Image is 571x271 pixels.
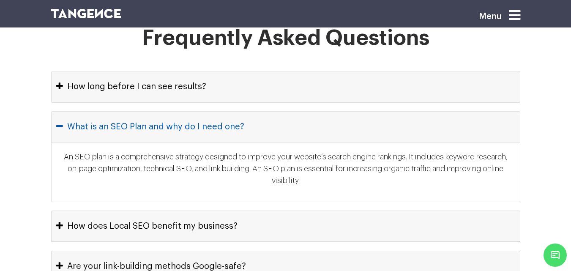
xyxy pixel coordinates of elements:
button: What is an SEO Plan and why do I need one? [52,112,520,142]
button: How does Local SEO benefit my business? [52,211,520,241]
span: Chat Widget [544,244,567,267]
p: An SEO plan is a comprehensive strategy designed to improve your website’s search engine rankings... [60,151,511,193]
img: logo SVG [51,9,121,18]
button: How long before I can see results? [52,71,520,102]
h1: Frequently Asked Questions [51,25,520,71]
